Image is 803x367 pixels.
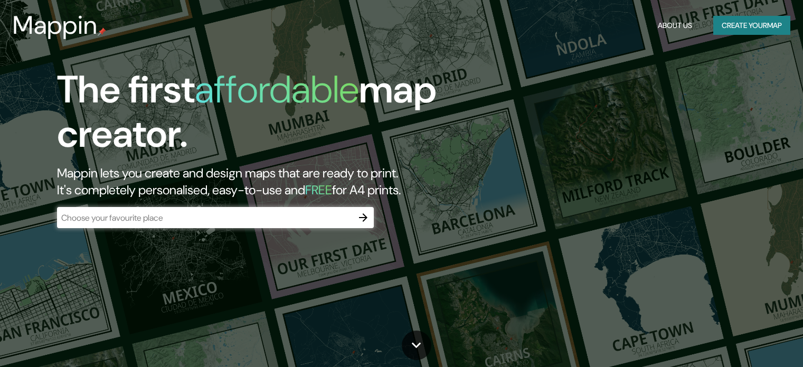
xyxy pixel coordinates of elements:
button: About Us [654,16,696,35]
h2: Mappin lets you create and design maps that are ready to print. It's completely personalised, eas... [57,165,459,199]
h5: FREE [305,182,332,198]
img: mappin-pin [98,27,106,36]
button: Create yourmap [713,16,790,35]
h1: The first map creator. [57,68,459,165]
iframe: Help widget launcher [709,326,791,355]
h3: Mappin [13,11,98,40]
input: Choose your favourite place [57,212,353,224]
h1: affordable [195,65,359,114]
